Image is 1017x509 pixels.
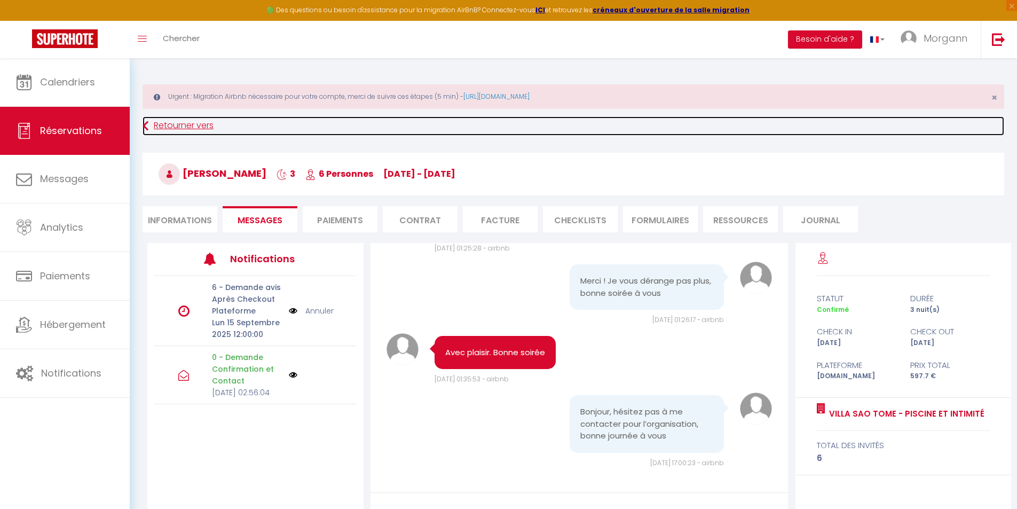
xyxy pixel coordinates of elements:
[535,5,545,14] a: ICI
[463,206,538,232] li: Facture
[903,292,997,305] div: durée
[903,338,997,348] div: [DATE]
[740,262,772,294] img: avatar.png
[238,214,282,226] span: Messages
[901,30,917,46] img: ...
[40,269,90,283] span: Paiements
[303,206,377,232] li: Paiements
[810,371,903,381] div: [DOMAIN_NAME]
[143,116,1004,136] a: Retourner vers
[435,374,509,383] span: [DATE] 01:35:53 - airbnb
[387,333,419,365] img: avatar.png
[580,406,713,442] pre: Bonjour, hésitez pas à me contacter pour l’organisation, bonne journée à vous
[593,5,750,14] a: créneaux d'ouverture de la salle migration
[652,315,724,324] span: [DATE] 01:26:17 - airbnb
[991,91,997,104] span: ×
[435,244,510,253] span: [DATE] 01:25:28 - airbnb
[32,29,98,48] img: Super Booking
[277,168,295,180] span: 3
[810,292,903,305] div: statut
[903,325,997,338] div: check out
[810,359,903,372] div: Plateforme
[817,439,990,452] div: total des invités
[903,359,997,372] div: Prix total
[163,33,200,44] span: Chercher
[650,458,724,467] span: [DATE] 17:00:23 - airbnb
[825,408,984,420] a: Villa Sao Tome - Piscine et Intimité
[40,221,83,234] span: Analytics
[924,32,967,45] span: Morgann
[155,21,208,58] a: Chercher
[543,206,618,232] li: CHECKLISTS
[143,206,217,232] li: Informations
[810,338,903,348] div: [DATE]
[783,206,858,232] li: Journal
[143,84,1004,109] div: Urgent : Migration Airbnb nécessaire pour votre compte, merci de suivre ces étapes (5 min) -
[212,317,282,340] p: Lun 15 Septembre 2025 12:00:00
[383,206,458,232] li: Contrat
[623,206,698,232] li: FORMULAIRES
[159,167,266,180] span: [PERSON_NAME]
[40,318,106,331] span: Hébergement
[40,172,89,185] span: Messages
[212,281,282,317] p: 6 - Demande avis Après Checkout Plateforme
[703,206,778,232] li: Ressources
[230,247,314,271] h3: Notifications
[810,325,903,338] div: check in
[991,93,997,103] button: Close
[903,371,997,381] div: 597.7 €
[289,371,297,379] img: NO IMAGE
[305,305,334,317] a: Annuler
[463,92,530,101] a: [URL][DOMAIN_NAME]
[580,275,713,299] pre: Merci ! Je vous dérange pas plus, bonne soirée à vous
[817,305,849,314] span: Confirmé
[903,305,997,315] div: 3 nuit(s)
[289,305,297,317] img: NO IMAGE
[383,168,455,180] span: [DATE] - [DATE]
[9,4,41,36] button: Ouvrir le widget de chat LiveChat
[740,393,772,425] img: avatar.png
[445,347,545,359] pre: Avec plaisir. Bonne soirée
[212,351,282,387] p: 0 - Demande Confirmation et Contact
[893,21,981,58] a: ... Morgann
[212,387,282,398] p: [DATE] 02:56:04
[817,452,990,465] div: 6
[992,33,1005,46] img: logout
[305,168,373,180] span: 6 Personnes
[40,124,102,137] span: Réservations
[788,30,862,49] button: Besoin d'aide ?
[41,366,101,380] span: Notifications
[40,75,95,89] span: Calendriers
